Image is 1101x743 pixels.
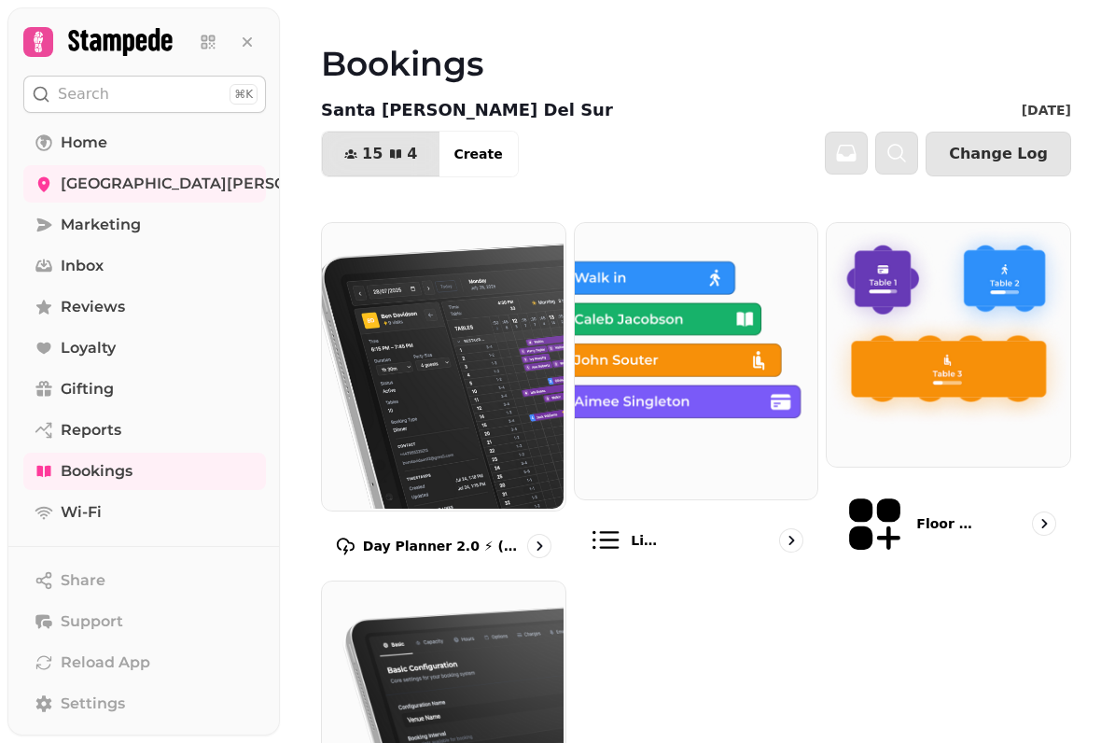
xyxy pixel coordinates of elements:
img: Floor Plans (beta) [825,221,1068,465]
span: 4 [407,147,417,161]
svg: go to [1035,514,1053,533]
span: Create [453,147,502,161]
p: Santa [PERSON_NAME] Del Sur [321,97,613,123]
a: Loyalty [23,329,266,367]
a: Settings [23,685,266,722]
a: Reviews [23,288,266,326]
a: Bookings [23,453,266,490]
span: Reports [61,419,121,442]
a: Inbox [23,247,266,285]
span: Home [61,132,107,154]
button: Change Log [926,132,1071,176]
div: ⌘K [230,84,258,105]
span: Marketing [61,214,141,236]
a: Day Planner 2.0 ⚡ (Beta)Day Planner 2.0 ⚡ (Beta) [321,222,566,573]
a: Marketing [23,206,266,244]
p: List view [631,531,662,550]
span: 15 [362,147,383,161]
p: Day Planner 2.0 ⚡ (Beta) [363,537,520,555]
span: Share [61,569,105,592]
button: Reload App [23,644,266,681]
a: Home [23,124,266,161]
span: Change Log [949,147,1048,161]
span: Support [61,610,123,633]
button: Create [439,132,517,176]
img: Day Planner 2.0 ⚡ (Beta) [320,221,564,509]
button: 154 [322,132,439,176]
p: Search [58,83,109,105]
p: [DATE] [1022,101,1071,119]
button: Support [23,603,266,640]
a: Gifting [23,371,266,408]
img: List view [573,221,816,498]
span: Bookings [61,460,132,483]
a: Floor Plans (beta)Floor Plans (beta) [826,222,1071,573]
button: Share [23,562,266,599]
p: Floor Plans (beta) [916,514,981,533]
span: Inbox [61,255,104,277]
svg: go to [530,537,549,555]
a: [GEOGRAPHIC_DATA][PERSON_NAME] [23,165,266,203]
span: Gifting [61,378,114,400]
span: Reload App [61,652,150,674]
span: Loyalty [61,337,116,359]
a: List viewList view [574,222,819,573]
span: Reviews [61,296,125,318]
a: Reports [23,412,266,449]
button: Search⌘K [23,76,266,113]
svg: go to [782,531,801,550]
span: Wi-Fi [61,501,102,524]
span: [GEOGRAPHIC_DATA][PERSON_NAME] [61,173,359,195]
span: Settings [61,693,125,715]
a: Wi-Fi [23,494,266,531]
